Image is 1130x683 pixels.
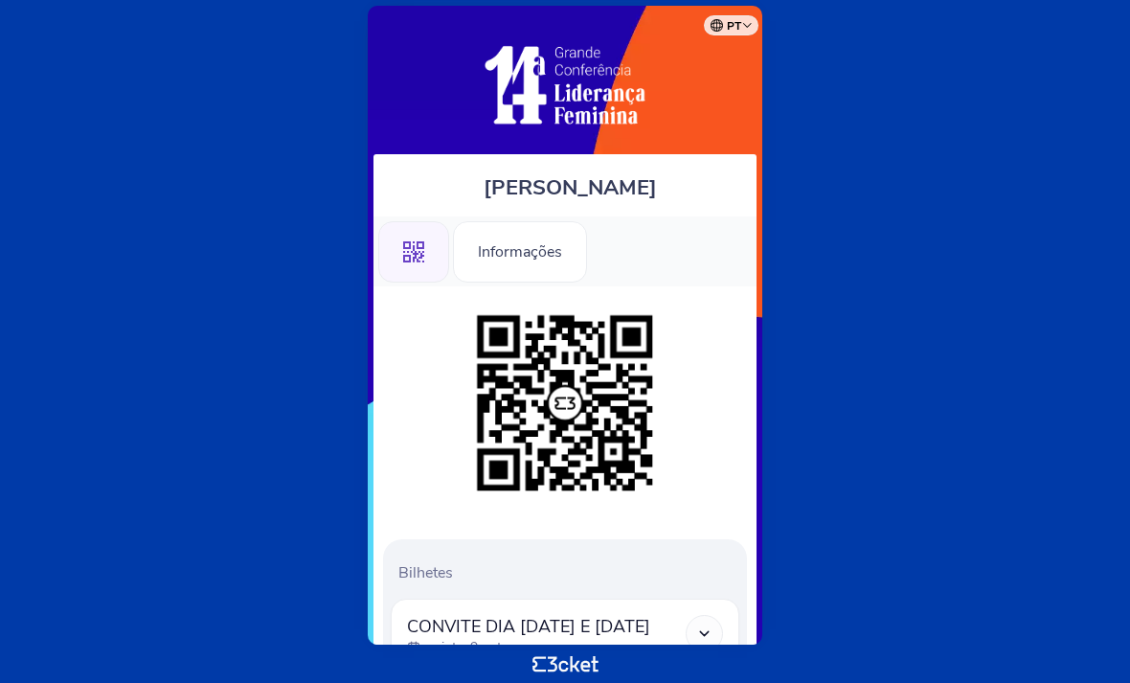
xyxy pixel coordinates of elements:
span: [PERSON_NAME] [484,173,657,202]
p: quinta, 9 out [426,638,502,657]
img: 1912a1e91f5f4250b6c519da82d6c685.png [467,306,663,501]
div: Informações [453,221,587,283]
span: CONVITE DIA [DATE] E [DATE] [407,615,650,638]
p: Bilhetes [398,562,739,583]
a: Informações [453,239,587,261]
img: 14.ª Grande Conferência Liderança Feminina [465,25,665,145]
